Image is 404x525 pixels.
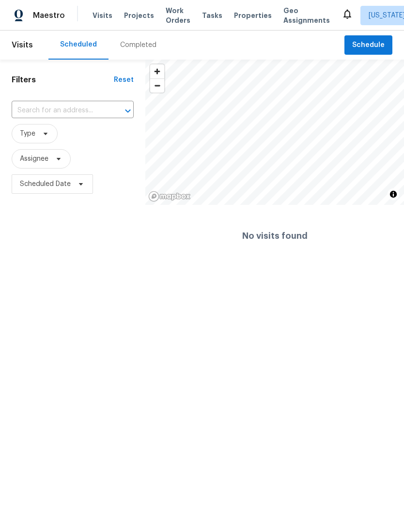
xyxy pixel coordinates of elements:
span: Tasks [202,12,222,19]
span: Schedule [352,39,385,51]
span: Properties [234,11,272,20]
button: Zoom out [150,78,164,93]
div: Completed [120,40,156,50]
div: Scheduled [60,40,97,49]
button: Toggle attribution [388,188,399,200]
button: Open [121,104,135,118]
span: Assignee [20,154,48,164]
a: Mapbox homepage [148,191,191,202]
h1: Filters [12,75,114,85]
button: Zoom in [150,64,164,78]
div: Reset [114,75,134,85]
span: Toggle attribution [390,189,396,200]
span: Geo Assignments [283,6,330,25]
span: Type [20,129,35,139]
button: Schedule [344,35,392,55]
span: Scheduled Date [20,179,71,189]
span: Zoom out [150,79,164,93]
canvas: Map [145,60,404,205]
span: Projects [124,11,154,20]
input: Search for an address... [12,103,107,118]
span: Visits [93,11,112,20]
span: Work Orders [166,6,190,25]
span: Visits [12,34,33,56]
h4: No visits found [242,231,308,241]
span: Maestro [33,11,65,20]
